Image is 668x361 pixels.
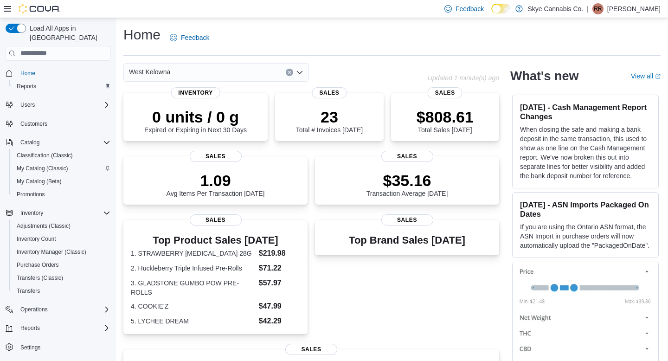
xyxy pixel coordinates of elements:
span: Settings [20,344,40,351]
dd: $47.99 [259,301,300,312]
a: Transfers [13,285,44,297]
span: Catalog [17,137,110,148]
p: 1.09 [167,171,265,190]
span: Home [20,70,35,77]
span: Feedback [456,4,484,13]
p: 0 units / 0 g [144,108,247,126]
span: My Catalog (Classic) [17,165,68,172]
span: Settings [17,341,110,353]
span: Sales [285,344,337,355]
button: Users [2,98,114,111]
span: Sales [312,87,347,98]
span: Home [17,67,110,79]
p: $808.61 [417,108,474,126]
a: Feedback [166,28,213,47]
input: Dark Mode [491,4,511,13]
span: Reports [17,83,36,90]
h3: [DATE] - Cash Management Report Changes [520,103,651,121]
dd: $57.97 [259,277,300,289]
p: If you are using the Ontario ASN format, the ASN Import in purchase orders will now automatically... [520,222,651,250]
span: Operations [17,304,110,315]
span: Purchase Orders [17,261,59,269]
button: Inventory Manager (Classic) [9,245,114,258]
a: Adjustments (Classic) [13,220,74,232]
button: Reports [9,80,114,93]
button: Classification (Classic) [9,149,114,162]
span: Promotions [17,191,45,198]
span: Reports [20,324,40,332]
a: Classification (Classic) [13,150,77,161]
span: Transfers (Classic) [17,274,63,282]
a: Home [17,68,39,79]
span: My Catalog (Classic) [13,163,110,174]
span: Transfers [13,285,110,297]
h3: Top Brand Sales [DATE] [349,235,465,246]
span: Sales [190,214,242,226]
span: Operations [20,306,48,313]
a: My Catalog (Beta) [13,176,65,187]
a: Customers [17,118,51,129]
span: Inventory [171,87,220,98]
span: RR [594,3,602,14]
h2: What's new [510,69,578,84]
button: Clear input [286,69,293,76]
span: Sales [381,214,433,226]
button: My Catalog (Beta) [9,175,114,188]
button: Inventory Count [9,232,114,245]
dt: 1. STRAWBERRY [MEDICAL_DATA] 28G [131,249,255,258]
dt: 3. GLADSTONE GUMBO POW PRE-ROLLS [131,278,255,297]
span: Reports [13,81,110,92]
div: Rav Raey [592,3,604,14]
button: Catalog [2,136,114,149]
span: Feedback [181,33,209,42]
a: Inventory Manager (Classic) [13,246,90,258]
p: Skye Cannabis Co. [527,3,583,14]
button: Inventory [2,206,114,219]
span: Users [20,101,35,109]
span: Inventory [17,207,110,219]
dt: 5. LYCHEE DREAM [131,316,255,326]
button: Reports [17,322,44,334]
button: Adjustments (Classic) [9,219,114,232]
span: Sales [190,151,242,162]
span: Purchase Orders [13,259,110,271]
button: Transfers (Classic) [9,271,114,284]
button: Operations [2,303,114,316]
span: Sales [381,151,433,162]
span: Adjustments (Classic) [17,222,71,230]
a: Transfers (Classic) [13,272,67,284]
p: $35.16 [366,171,448,190]
button: Operations [17,304,51,315]
svg: External link [655,74,661,79]
span: Inventory Count [13,233,110,245]
span: Catalog [20,139,39,146]
span: Users [17,99,110,110]
h3: Top Product Sales [DATE] [131,235,300,246]
span: Adjustments (Classic) [13,220,110,232]
button: Settings [2,340,114,354]
p: 23 [296,108,363,126]
button: Promotions [9,188,114,201]
button: Home [2,66,114,80]
span: Transfers (Classic) [13,272,110,284]
p: | [587,3,589,14]
dt: 2. Huckleberry Triple Infused Pre-Rolls [131,264,255,273]
a: Reports [13,81,40,92]
button: Customers [2,117,114,130]
a: Promotions [13,189,49,200]
button: My Catalog (Classic) [9,162,114,175]
button: Transfers [9,284,114,297]
img: Cova [19,4,60,13]
span: Customers [17,118,110,129]
dt: 4. COOKIE'Z [131,302,255,311]
span: Load All Apps in [GEOGRAPHIC_DATA] [26,24,110,42]
div: Expired or Expiring in Next 30 Days [144,108,247,134]
span: Inventory Count [17,235,56,243]
div: Transaction Average [DATE] [366,171,448,197]
dd: $219.98 [259,248,300,259]
span: Transfers [17,287,40,295]
p: When closing the safe and making a bank deposit in the same transaction, this used to show as one... [520,125,651,180]
a: View allExternal link [631,72,661,80]
a: Settings [17,342,44,353]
